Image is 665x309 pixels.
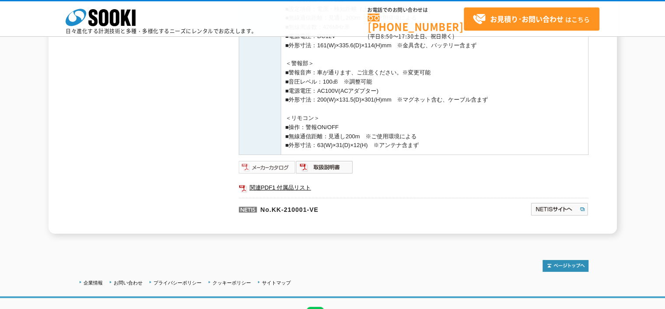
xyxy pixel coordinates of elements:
strong: お見積り･お問い合わせ [490,14,564,24]
img: 取扱説明書 [296,160,353,174]
span: お電話でのお問い合わせは [368,7,464,13]
span: 8:50 [381,32,393,40]
span: (平日 ～ 土日、祝日除く) [368,32,454,40]
a: サイトマップ [262,280,291,285]
a: クッキーポリシー [212,280,251,285]
span: 17:30 [398,32,414,40]
img: NETISサイトへ [530,202,588,216]
a: 取扱説明書 [296,166,353,172]
a: メーカーカタログ [239,166,296,172]
p: No.KK-210001-VE [239,198,446,219]
p: 日々進化する計測技術と多種・多様化するニーズにレンタルでお応えします。 [66,28,257,34]
img: メーカーカタログ [239,160,296,174]
span: はこちら [473,13,590,26]
a: プライバシーポリシー [153,280,202,285]
img: トップページへ [543,260,588,272]
a: 企業情報 [84,280,103,285]
a: お問い合わせ [114,280,143,285]
a: お見積り･お問い合わせはこちら [464,7,599,31]
a: 関連PDF1 付属品リスト [239,182,588,193]
a: [PHONE_NUMBER] [368,14,464,32]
